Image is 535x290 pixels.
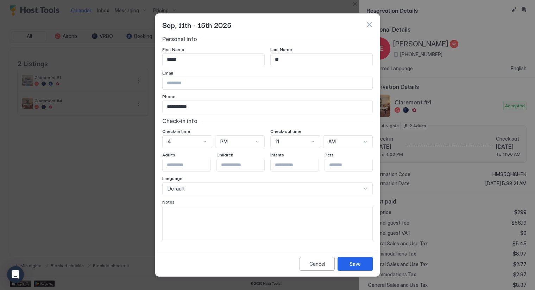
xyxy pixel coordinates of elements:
span: Personal info [162,36,197,43]
span: PM [220,138,228,145]
div: Open Intercom Messenger [7,266,24,283]
input: Input Field [163,54,264,66]
span: Check-out time [270,129,301,134]
span: Email [162,70,173,76]
span: 11 [276,138,279,145]
span: Last Name [270,47,292,52]
span: Phone [162,94,175,99]
div: Save [350,260,361,268]
span: Pets [325,152,334,157]
button: Cancel [300,257,335,271]
div: Cancel [309,260,325,268]
span: Sep, 11th - 15th 2025 [162,19,232,30]
input: Input Field [163,101,372,113]
textarea: Input Field [163,206,372,241]
span: Adults [162,152,175,157]
span: AM [328,138,336,145]
span: First Name [162,47,184,52]
input: Input Field [163,159,220,171]
input: Input Field [217,159,275,171]
span: Check-in time [162,129,190,134]
input: Input Field [271,159,328,171]
span: Check-in info [162,117,197,124]
span: 4 [168,138,171,145]
button: Save [338,257,373,271]
input: Input Field [163,77,372,89]
span: Children [216,152,233,157]
span: Language [162,176,182,181]
span: Infants [270,152,284,157]
span: Notes [162,199,175,205]
input: Input Field [271,54,372,66]
span: Default [168,186,185,192]
input: Input Field [325,159,383,171]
